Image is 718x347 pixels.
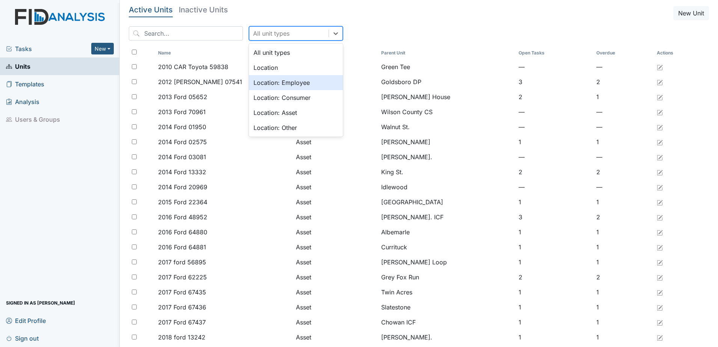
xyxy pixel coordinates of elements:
[378,315,516,330] td: Chowan ICF
[593,89,654,104] td: 1
[516,300,594,315] td: 1
[378,119,516,134] td: Walnut St.
[516,149,594,164] td: —
[378,240,516,255] td: Currituck
[378,149,516,164] td: [PERSON_NAME].
[249,45,343,60] div: All unit types
[293,210,378,225] td: Asset
[593,300,654,315] td: 1
[378,74,516,89] td: Goldsboro DP
[378,285,516,300] td: Twin Acres
[593,47,654,59] th: Toggle SortBy
[293,164,378,180] td: Asset
[516,315,594,330] td: 1
[516,89,594,104] td: 2
[293,225,378,240] td: Asset
[516,74,594,89] td: 3
[378,210,516,225] td: [PERSON_NAME]. ICF
[516,255,594,270] td: 1
[158,288,206,297] span: 2017 Ford 67435
[158,243,206,252] span: 2016 Ford 64881
[378,195,516,210] td: [GEOGRAPHIC_DATA]
[6,44,91,53] a: Tasks
[132,50,137,54] input: Toggle All Rows Selected
[6,297,75,309] span: Signed in as [PERSON_NAME]
[378,89,516,104] td: [PERSON_NAME] House
[378,330,516,345] td: [PERSON_NAME].
[657,273,663,282] a: Edit
[129,6,173,14] h5: Active Units
[516,119,594,134] td: —
[657,107,663,116] a: Edit
[657,258,663,267] a: Edit
[657,228,663,237] a: Edit
[593,285,654,300] td: 1
[657,333,663,342] a: Edit
[158,228,207,237] span: 2016 Ford 64880
[378,225,516,240] td: Albemarle
[673,6,709,20] button: New Unit
[593,270,654,285] td: 2
[516,59,594,74] td: —
[657,198,663,207] a: Edit
[253,29,290,38] div: All unit types
[593,119,654,134] td: —
[593,134,654,149] td: 1
[378,59,516,74] td: Green Tee
[249,120,343,135] div: Location: Other
[378,300,516,315] td: Slatestone
[293,285,378,300] td: Asset
[293,330,378,345] td: Asset
[293,270,378,285] td: Asset
[657,62,663,71] a: Edit
[593,164,654,180] td: 2
[657,303,663,312] a: Edit
[293,195,378,210] td: Asset
[516,195,594,210] td: 1
[516,47,594,59] th: Toggle SortBy
[293,255,378,270] td: Asset
[293,149,378,164] td: Asset
[249,75,343,90] div: Location: Employee
[378,104,516,119] td: Wilson County CS
[158,152,206,161] span: 2014 Ford 03081
[158,183,207,192] span: 2014 Ford 20969
[158,77,242,86] span: 2012 [PERSON_NAME] 07541
[593,180,654,195] td: —
[516,180,594,195] td: —
[516,270,594,285] td: 2
[158,273,207,282] span: 2017 Ford 62225
[593,195,654,210] td: 1
[516,164,594,180] td: 2
[129,26,243,41] input: Search...
[516,285,594,300] td: 1
[293,315,378,330] td: Asset
[516,104,594,119] td: —
[657,183,663,192] a: Edit
[593,210,654,225] td: 2
[158,167,206,177] span: 2014 Ford 13332
[654,47,691,59] th: Actions
[593,330,654,345] td: 1
[657,92,663,101] a: Edit
[158,122,206,131] span: 2014 Ford 01950
[158,62,228,71] span: 2010 CAR Toyota 59838
[657,137,663,146] a: Edit
[657,288,663,297] a: Edit
[516,225,594,240] td: 1
[249,90,343,105] div: Location: Consumer
[657,152,663,161] a: Edit
[516,240,594,255] td: 1
[657,77,663,86] a: Edit
[179,6,228,14] h5: Inactive Units
[593,225,654,240] td: 1
[378,255,516,270] td: [PERSON_NAME] Loop
[6,96,39,107] span: Analysis
[293,240,378,255] td: Asset
[158,137,207,146] span: 2014 Ford 02575
[516,210,594,225] td: 3
[249,105,343,120] div: Location: Asset
[6,60,30,72] span: Units
[91,43,114,54] button: New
